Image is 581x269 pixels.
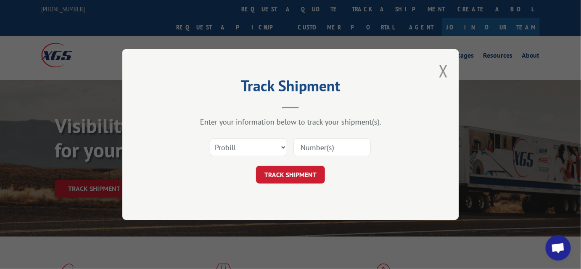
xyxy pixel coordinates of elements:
[546,235,571,261] div: Open chat
[164,117,417,127] div: Enter your information below to track your shipment(s).
[439,60,448,82] button: Close modal
[256,166,325,184] button: TRACK SHIPMENT
[293,138,371,156] input: Number(s)
[164,80,417,96] h2: Track Shipment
